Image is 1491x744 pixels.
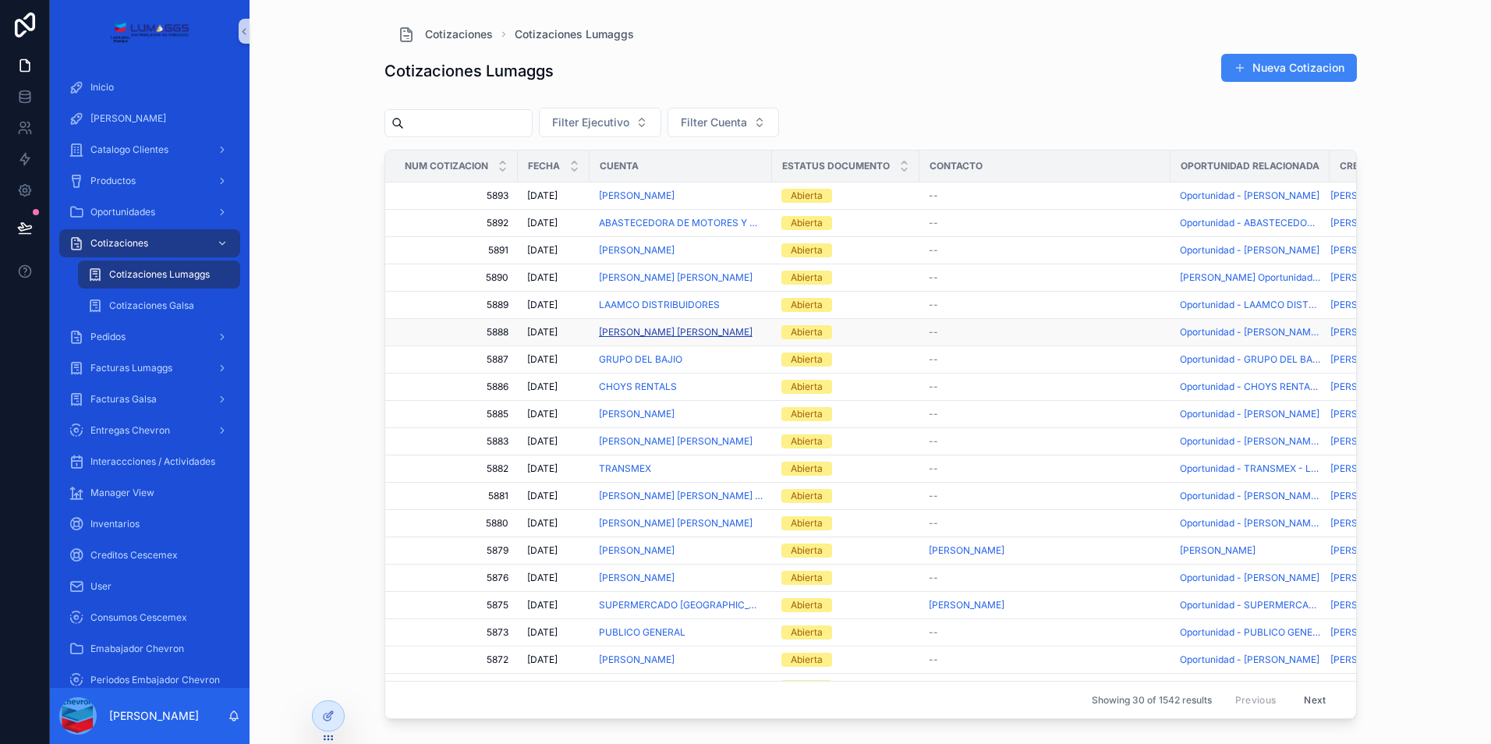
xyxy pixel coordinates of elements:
[404,408,508,420] a: 5885
[1180,217,1320,229] a: Oportunidad - ABASTECEDORA DE MOTORES Y ACCESORIOS - LUMAGGS
[404,490,508,502] span: 5881
[929,381,938,393] span: --
[527,381,580,393] a: [DATE]
[599,190,675,202] span: [PERSON_NAME]
[1180,381,1320,393] span: Oportunidad - CHOYS RENTALS - LUMAGGS
[599,490,763,502] a: [PERSON_NAME] [PERSON_NAME] [PERSON_NAME]
[599,408,763,420] a: [PERSON_NAME]
[90,112,166,125] span: [PERSON_NAME]
[527,271,558,284] span: [DATE]
[527,244,558,257] span: [DATE]
[929,408,1161,420] a: --
[1180,190,1319,202] span: Oportunidad - [PERSON_NAME]
[929,544,1004,557] span: [PERSON_NAME]
[791,298,823,312] div: Abierta
[781,544,910,558] a: Abierta
[929,299,1161,311] a: --
[527,299,558,311] span: [DATE]
[404,271,508,284] a: 5890
[527,271,580,284] a: [DATE]
[929,299,938,311] span: --
[929,435,938,448] span: --
[59,354,240,382] a: Facturas Lumaggs
[1180,326,1320,338] a: Oportunidad - [PERSON_NAME] [PERSON_NAME] - LUMAGGS
[1330,572,1406,584] a: [PERSON_NAME]
[527,572,558,584] span: [DATE]
[1330,490,1428,502] a: [PERSON_NAME]
[1330,408,1406,420] span: [PERSON_NAME]
[599,326,753,338] a: [PERSON_NAME] [PERSON_NAME]
[929,572,938,584] span: --
[1330,244,1406,257] a: [PERSON_NAME]
[791,353,823,367] div: Abierta
[599,408,675,420] span: [PERSON_NAME]
[78,260,240,289] a: Cotizaciones Lumaggs
[599,544,675,557] span: [PERSON_NAME]
[1330,517,1406,530] span: [PERSON_NAME]
[59,105,240,133] a: [PERSON_NAME]
[1330,544,1428,557] a: [PERSON_NAME]
[781,380,910,394] a: Abierta
[1180,572,1319,584] span: Oportunidad - [PERSON_NAME]
[527,217,580,229] a: [DATE]
[599,244,675,257] span: [PERSON_NAME]
[1180,517,1320,530] a: Oportunidad - [PERSON_NAME] [PERSON_NAME] - LUMAGGS
[1180,353,1320,366] a: Oportunidad - GRUPO DEL BAJIO - LUMAGGS
[90,487,154,499] span: Manager View
[527,490,558,502] span: [DATE]
[1330,544,1406,557] a: [PERSON_NAME]
[404,544,508,557] a: 5879
[599,353,763,366] a: GRUPO DEL BAJIO
[599,271,753,284] a: [PERSON_NAME] [PERSON_NAME]
[781,434,910,448] a: Abierta
[404,244,508,257] span: 5891
[1330,190,1406,202] a: [PERSON_NAME]
[1330,217,1406,229] span: [PERSON_NAME]
[599,353,682,366] a: GRUPO DEL BAJIO
[404,190,508,202] a: 5893
[397,25,493,44] a: Cotizaciones
[90,331,126,343] span: Pedidos
[1180,244,1319,257] a: Oportunidad - [PERSON_NAME]
[90,424,170,437] span: Entregas Chevron
[1330,326,1406,338] a: [PERSON_NAME]
[929,435,1161,448] a: --
[599,572,675,584] span: [PERSON_NAME]
[90,549,178,562] span: Creditos Cescemex
[599,462,763,475] a: TRANSMEX
[1330,271,1428,284] a: [PERSON_NAME]
[1180,271,1320,284] span: [PERSON_NAME] Oportunidad LUMAGGS
[781,516,910,530] a: Abierta
[781,353,910,367] a: Abierta
[527,435,580,448] a: [DATE]
[527,190,580,202] a: [DATE]
[515,27,634,42] a: Cotizaciones Lumaggs
[599,435,753,448] a: [PERSON_NAME] [PERSON_NAME]
[791,271,823,285] div: Abierta
[1330,462,1406,475] a: [PERSON_NAME]
[1330,217,1428,229] a: [PERSON_NAME]
[599,190,763,202] a: [PERSON_NAME]
[1180,408,1320,420] a: Oportunidad - [PERSON_NAME]
[599,381,677,393] a: CHOYS RENTALS
[527,544,580,557] a: [DATE]
[791,407,823,421] div: Abierta
[1330,435,1428,448] a: [PERSON_NAME]
[1180,490,1320,502] a: Oportunidad - [PERSON_NAME] [PERSON_NAME] [PERSON_NAME] - LUMAGGS
[1180,435,1320,448] span: Oportunidad - [PERSON_NAME] [PERSON_NAME] - LUMAGGS
[50,62,250,688] div: scrollable content
[1330,381,1406,393] span: [PERSON_NAME]
[1330,353,1406,366] a: [PERSON_NAME]
[404,517,508,530] a: 5880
